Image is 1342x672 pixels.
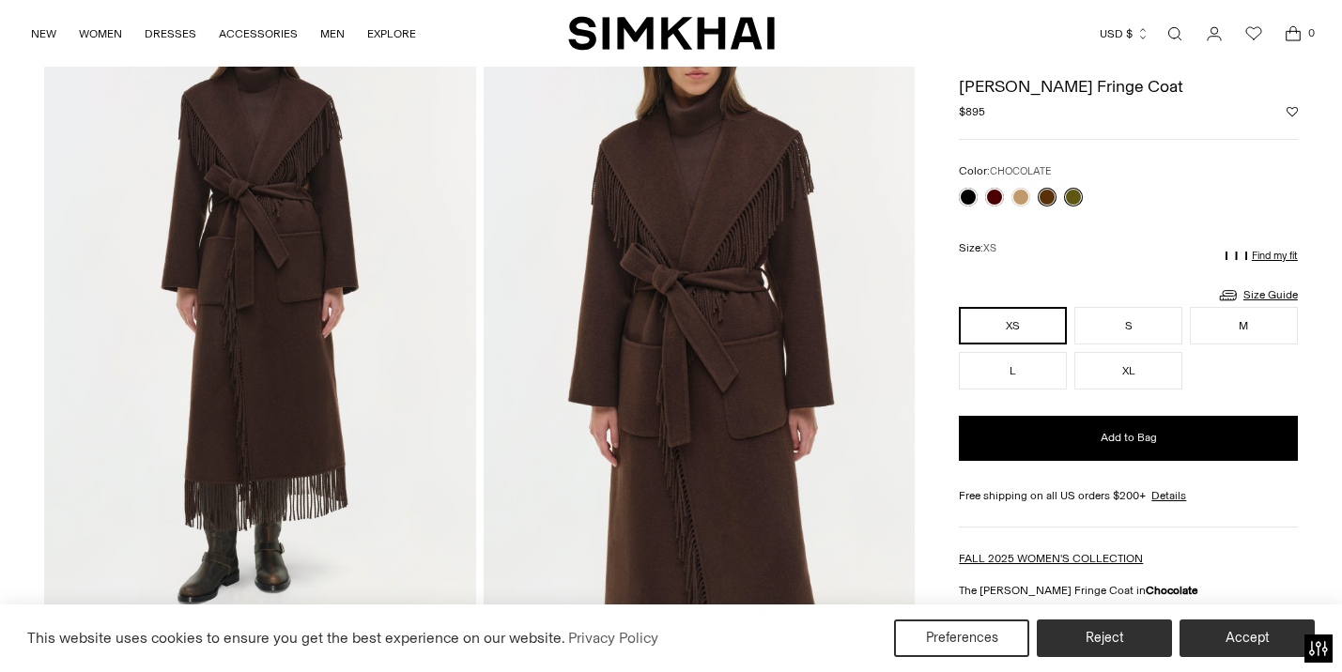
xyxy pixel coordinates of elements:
a: Size Guide [1217,283,1298,307]
a: Privacy Policy (opens in a new tab) [565,624,661,652]
label: Size: [959,239,996,257]
h1: [PERSON_NAME] Fringe Coat [959,78,1298,95]
button: XL [1074,352,1182,389]
button: Accept [1180,619,1315,657]
span: This website uses cookies to ensure you get the best experience on our website. [27,629,565,647]
span: Add to Bag [1101,430,1157,446]
button: Add to Bag [959,416,1298,461]
button: S [1074,307,1182,344]
span: 0 [1303,24,1319,41]
a: Open cart modal [1274,15,1312,53]
a: SIMKHAI [568,15,775,52]
a: EXPLORE [367,13,416,54]
button: Add to Wishlist [1287,106,1298,117]
a: DRESSES [145,13,196,54]
button: M [1190,307,1298,344]
a: NEW [31,13,56,54]
a: Go to the account page [1195,15,1233,53]
strong: Chocolate [1146,584,1198,597]
label: Color: [959,162,1051,180]
button: USD $ [1100,13,1149,54]
span: CHOCOLATE [990,165,1051,177]
button: Reject [1037,619,1172,657]
p: The [PERSON_NAME] Fringe Coat in [959,582,1298,599]
a: Wishlist [1235,15,1273,53]
iframe: Sign Up via Text for Offers [15,601,189,657]
button: XS [959,307,1067,344]
a: FALL 2025 WOMEN'S COLLECTION [959,552,1143,565]
a: WOMEN [79,13,122,54]
a: Details [1151,487,1186,504]
button: Preferences [894,619,1029,657]
span: $895 [959,103,985,120]
div: Free shipping on all US orders $200+ [959,487,1298,504]
a: ACCESSORIES [219,13,298,54]
span: XS [983,242,996,254]
button: L [959,352,1067,389]
a: Open search modal [1156,15,1194,53]
a: MEN [320,13,345,54]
